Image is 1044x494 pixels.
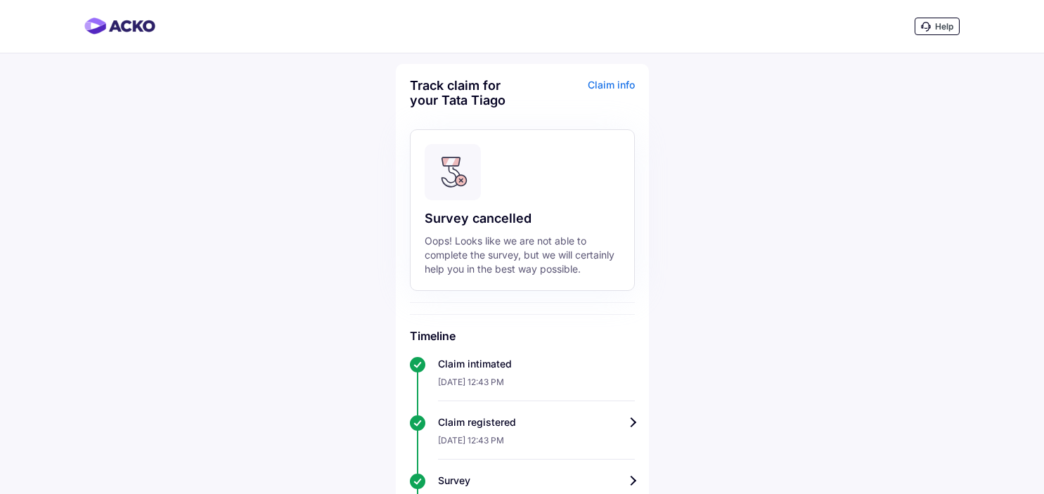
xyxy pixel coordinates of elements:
div: [DATE] 12:43 PM [438,371,635,401]
div: Survey cancelled [425,210,620,227]
div: Track claim for your Tata Tiago [410,78,519,108]
span: Help [935,21,953,32]
div: Claim info [526,78,635,118]
img: horizontal-gradient.png [84,18,155,34]
div: [DATE] 12:43 PM [438,429,635,460]
div: Claim intimated [438,357,635,371]
div: Claim registered [438,415,635,429]
div: Oops! Looks like we are not able to complete the survey, but we will certainly help you in the be... [425,234,620,276]
div: Survey [438,474,635,488]
h6: Timeline [410,329,635,343]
